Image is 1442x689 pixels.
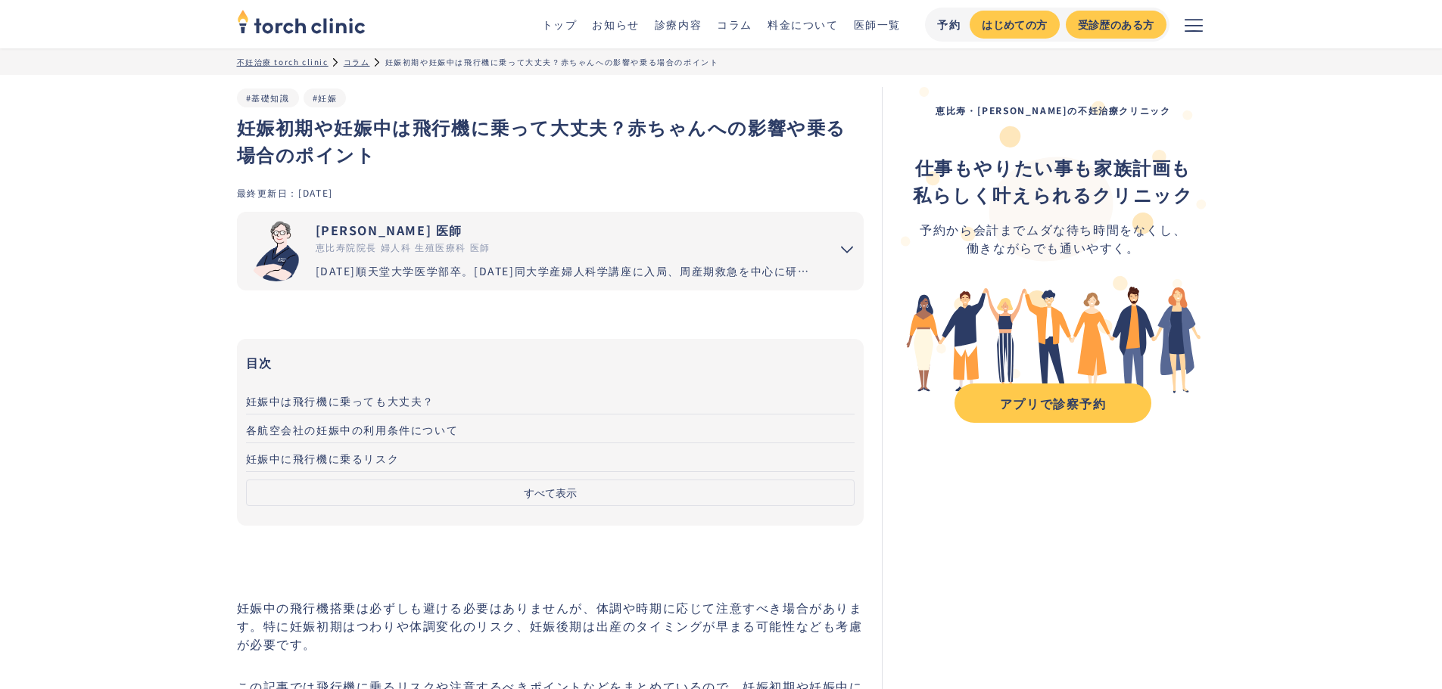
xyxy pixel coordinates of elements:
a: home [237,11,366,38]
h3: 目次 [246,351,855,374]
strong: 仕事もやりたい事も家族計画も [915,154,1191,180]
p: 妊娠中の飛行機搭乗は必ずしも避ける必要はありませんが、体調や時期に応じて注意すべき場合があります。特に妊娠初期はつわりや体調変化のリスク、妊娠後期は出産のタイミングが早まる可能性なども考慮が必要です。 [237,598,864,653]
strong: 恵比寿・[PERSON_NAME]の不妊治療クリニック [936,104,1170,116]
a: 妊娠中に飛行機に乗るリスク [246,443,855,472]
summary: 市山 卓彦 [PERSON_NAME] 医師 恵比寿院院長 婦人科 生殖医療科 医師 [DATE]順天堂大学医学部卒。[DATE]同大学産婦人科学講座に入局、周産期救急を中心に研鑽を重ねる。[D... [237,212,864,290]
a: #基礎知識 [246,92,290,104]
a: 不妊治療 torch clinic [237,56,329,67]
a: アプリで診察予約 [955,383,1151,423]
a: #妊娠 [313,92,338,104]
a: 診療内容 [655,17,702,32]
div: 予約 [937,17,961,33]
div: 妊娠初期や妊娠中は飛行機に乗って大丈夫？赤ちゃんへの影響や乗る場合のポイント [385,56,719,67]
div: 最終更新日： [237,186,299,199]
div: はじめての方 [982,17,1047,33]
div: [DATE]順天堂大学医学部卒。[DATE]同大学産婦人科学講座に入局、周産期救急を中心に研鑽を重ねる。[DATE]国内有数の不妊治療施設セントマザー産婦人科医院で、女性不妊症のみでなく男性不妊... [316,263,819,279]
div: 予約から会計までムダな待ち時間をなくし、 働きながらでも通いやすく。 [913,220,1193,256]
a: [PERSON_NAME] 医師 恵比寿院院長 婦人科 生殖医療科 医師 [DATE]順天堂大学医学部卒。[DATE]同大学産婦人科学講座に入局、周産期救急を中心に研鑽を重ねる。[DATE]国内... [237,212,819,290]
div: [PERSON_NAME] 医師 [316,221,819,239]
a: コラム [344,56,370,67]
img: torch clinic [237,5,366,38]
a: 医師一覧 [854,17,901,32]
div: アプリで診察予約 [968,394,1138,412]
img: 市山 卓彦 [246,221,307,281]
strong: 私らしく叶えられるクリニック [913,181,1193,207]
a: はじめての方 [970,11,1059,39]
a: 料金について [768,17,839,32]
div: 受診歴のある方 [1078,17,1154,33]
div: [DATE] [298,186,333,199]
a: トップ [542,17,578,32]
a: 妊娠中は飛行機に乗っても大丈夫？ [246,386,855,414]
div: 恵比寿院院長 婦人科 生殖医療科 医師 [316,241,819,254]
div: ‍ ‍ [913,154,1193,208]
button: すべて表示 [246,480,855,506]
span: 妊娠中に飛行機に乗るリスク [246,451,400,466]
span: 妊娠中は飛行機に乗っても大丈夫？ [246,393,435,408]
a: お知らせ [592,17,639,32]
ul: パンくずリスト [237,56,1206,67]
a: コラム [717,17,752,32]
h1: 妊娠初期や妊娠中は飛行機に乗って大丈夫？赤ちゃんへの影響や乗る場合のポイント [237,113,864,168]
a: 各航空会社の妊娠中の利用条件について [246,414,855,443]
a: 受診歴のある方 [1066,11,1166,39]
span: 各航空会社の妊娠中の利用条件について [246,422,459,437]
